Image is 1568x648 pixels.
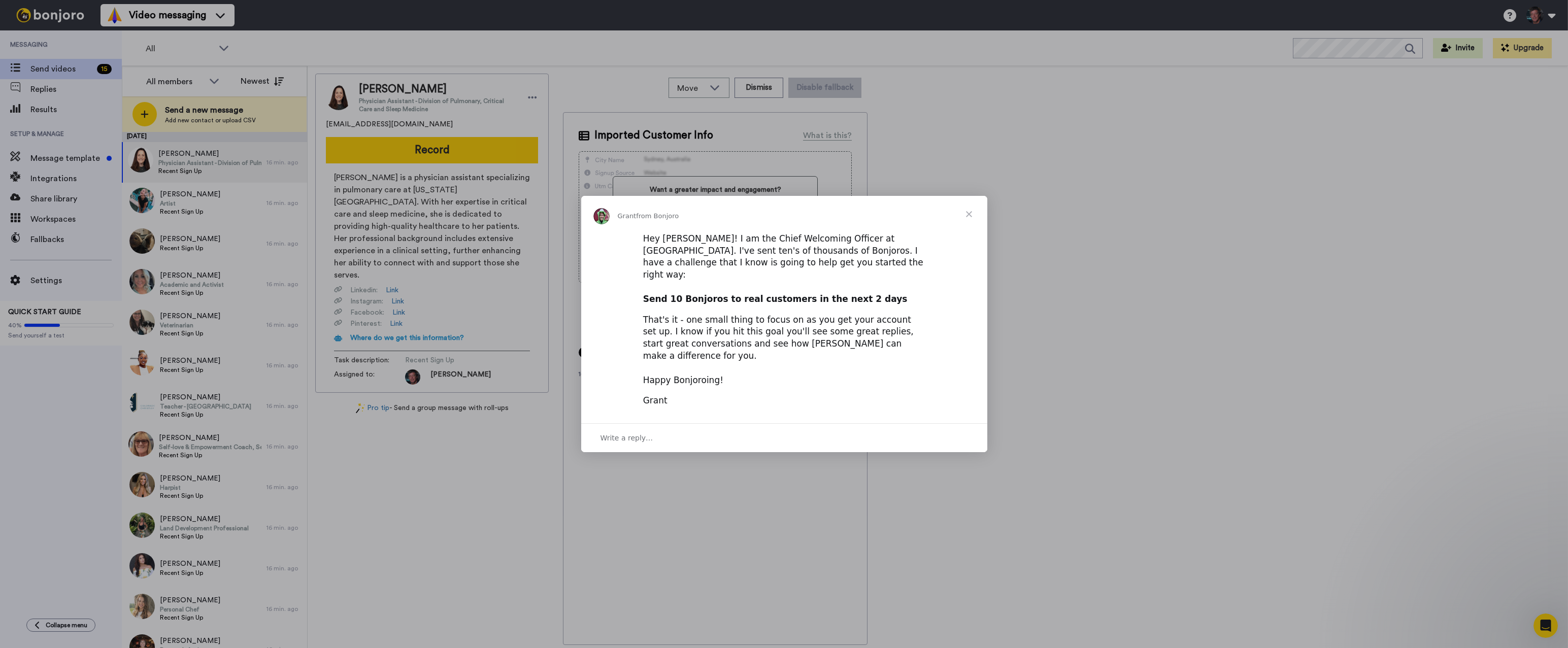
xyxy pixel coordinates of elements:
div: Grant [643,395,925,407]
span: Write a reply… [600,431,653,445]
div: Open conversation and reply [581,423,987,452]
span: from Bonjoro [636,212,679,220]
span: Grant [618,212,637,220]
div: That's it - one small thing to focus on as you get your account set up. I know if you hit this go... [643,314,925,387]
img: Profile image for Grant [593,208,610,224]
b: Send 10 Bonjoros to real customers in the next 2 days [643,294,908,304]
span: Close [951,196,987,232]
div: Hey [PERSON_NAME]! I am the Chief Welcoming Officer at [GEOGRAPHIC_DATA]. I've sent ten's of thou... [643,233,925,305]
